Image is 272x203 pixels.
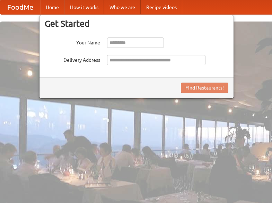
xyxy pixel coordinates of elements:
[181,83,228,93] button: Find Restaurants!
[40,0,64,14] a: Home
[45,18,228,29] h3: Get Started
[45,37,100,46] label: Your Name
[0,0,40,14] a: FoodMe
[104,0,141,14] a: Who we are
[64,0,104,14] a: How it works
[141,0,182,14] a: Recipe videos
[45,55,100,64] label: Delivery Address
